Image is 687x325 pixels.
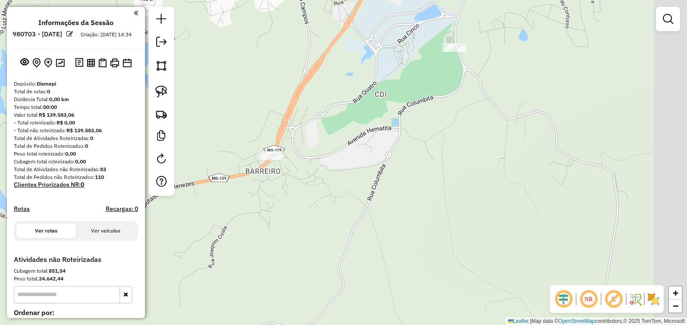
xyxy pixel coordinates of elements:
button: Disponibilidade de veículos [121,57,133,69]
strong: Dismepi [37,80,56,87]
strong: R$ 0,00 [57,119,75,126]
div: Total de Atividades Roteirizadas: [14,134,138,142]
strong: 00:00 [43,104,57,110]
h4: Clientes Priorizados NR: [14,181,138,188]
strong: 851,54 [49,268,66,274]
label: Ordenar por: [14,307,138,318]
strong: 0,00 km [49,96,69,102]
div: Total de Pedidos não Roteirizados: [14,173,138,181]
div: - Total roteirizado: [14,119,138,127]
img: Criar rota [155,108,167,120]
div: Atividade não roteirizada - CHURRASQUINHO NO PON [259,151,280,160]
strong: 0 [47,88,50,95]
a: Zoom in [669,287,682,300]
em: Alterar nome da sessão [66,31,73,37]
button: Adicionar Atividades [42,56,54,70]
div: Distância Total: [14,96,138,103]
h4: Informações da Sessão [38,19,113,27]
a: Zoom out [669,300,682,312]
a: Criar rota [152,105,171,124]
span: Exibir rótulo [603,289,624,309]
strong: 0,00 [75,158,86,165]
img: Selecionar atividades - polígono [155,60,167,72]
h4: Recargas: 0 [106,205,138,213]
div: Tempo total: [14,103,138,111]
button: Ver veículos [76,223,136,238]
button: Visualizar relatório de Roteirização [85,57,97,68]
img: Selecionar atividades - laço [155,86,167,98]
span: Ocultar deslocamento [553,289,574,309]
div: Total de Pedidos Roteirizados: [14,142,138,150]
strong: 110 [95,174,104,180]
span: + [673,287,678,298]
a: Nova sessão e pesquisa [153,10,170,30]
div: Criação: [DATE] 14:34 [77,31,135,38]
strong: 0 [81,181,84,188]
div: Peso total: [14,275,138,283]
strong: R$ 139.583,06 [39,112,74,118]
a: Exportar sessão [153,33,170,53]
button: Otimizar todas as rotas [54,57,66,68]
a: Exibir filtros [659,10,677,28]
a: OpenStreetMap [558,318,595,324]
strong: 0,00 [65,150,76,157]
a: Reroteirizar Sessão [153,150,170,169]
button: Centralizar mapa no depósito ou ponto de apoio [31,56,42,70]
strong: 0 [90,135,93,141]
span: Ocultar NR [578,289,599,309]
div: - Total não roteirizado: [14,127,138,134]
button: Visualizar Romaneio [97,57,108,69]
div: Peso total roteirizado: [14,150,138,158]
a: Rotas [14,205,30,213]
button: Imprimir Rotas [108,57,121,69]
img: Fluxo de ruas [628,292,642,306]
button: Logs desbloquear sessão [73,56,85,70]
div: Atividade não roteirizada - AEA VALE - aberto de [442,43,463,52]
div: Cubagem total roteirizado: [14,158,138,166]
div: Total de Atividades não Roteirizadas: [14,166,138,173]
strong: 83 [100,166,106,172]
div: Total de rotas: [14,88,138,96]
div: Cubagem total: [14,267,138,275]
a: Leaflet [508,318,529,324]
h4: Atividades não Roteirizadas [14,255,138,264]
a: Clique aqui para minimizar o painel [134,8,138,18]
span: − [673,300,678,311]
strong: R$ 139.583,06 [66,127,102,134]
a: Criar modelo [153,127,170,147]
strong: 0 [85,143,88,149]
button: Exibir sessão original [19,56,31,70]
div: Valor total: [14,111,138,119]
strong: 24.642,44 [39,275,63,282]
span: | [530,318,531,324]
h6: 980703 - [DATE] [13,30,62,38]
div: Map data © contributors,© 2025 TomTom, Microsoft [506,318,687,325]
img: Exibir/Ocultar setores [646,292,660,306]
button: Ver rotas [16,223,76,238]
div: Depósito: [14,80,138,88]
